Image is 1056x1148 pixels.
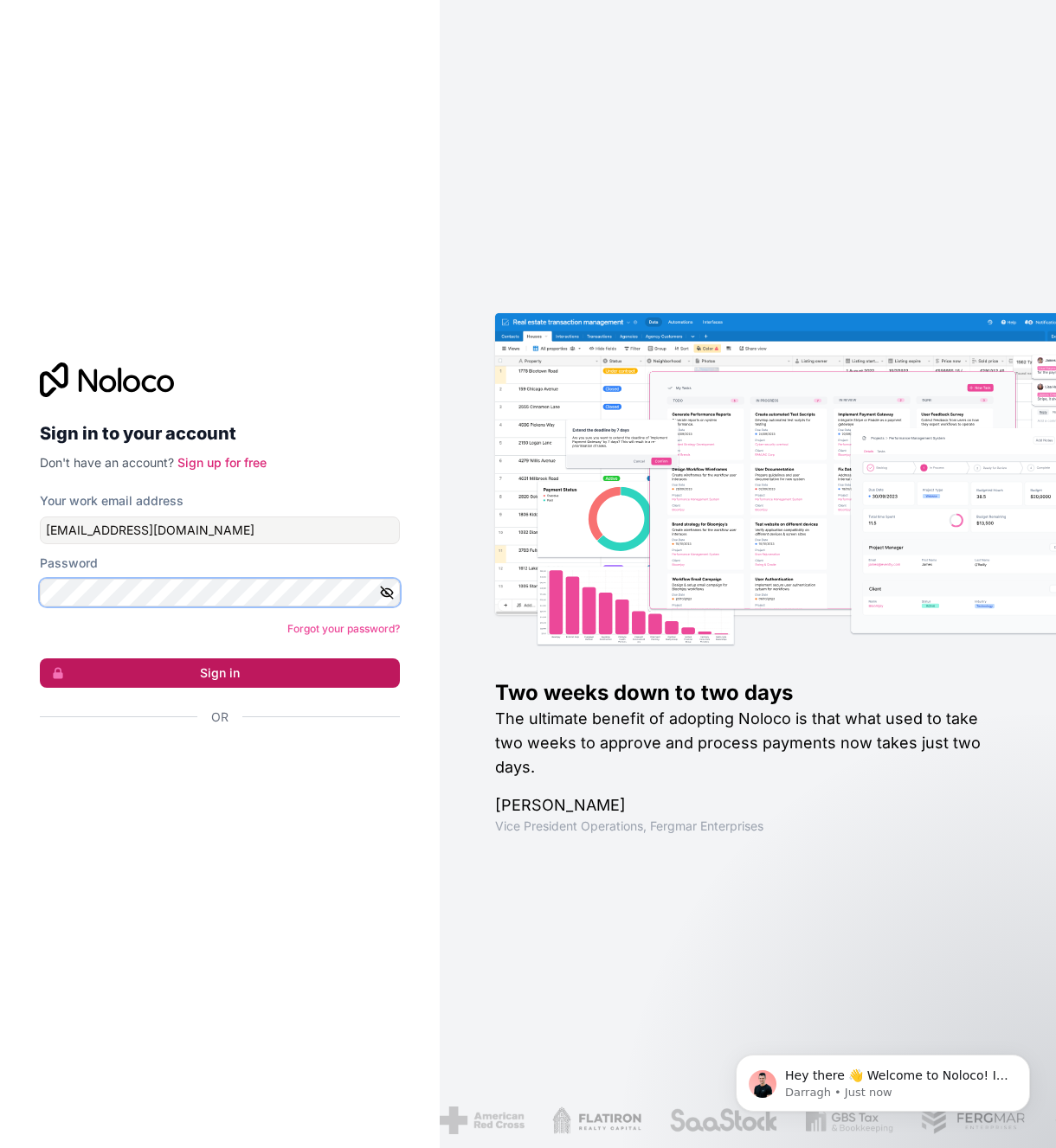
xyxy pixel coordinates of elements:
[287,622,400,635] a: Forgot your password?
[495,679,1001,707] h1: Two weeks down to two days
[40,658,400,688] button: Sign in
[518,1106,608,1134] img: /assets/flatiron-C8eUkumj.png
[495,793,1001,818] h1: [PERSON_NAME]
[710,1018,1056,1139] iframe: Intercom notifications message
[40,555,98,572] label: Password
[31,745,395,783] iframe: Sign in with Google Button
[495,818,1001,835] h1: Vice President Operations , Fergmar Enterprises
[40,516,400,544] input: Email address
[177,455,267,470] a: Sign up for free
[635,1106,744,1134] img: /assets/saastock-C6Zbiodz.png
[40,492,184,510] label: Your work email address
[406,1106,490,1134] img: /assets/american-red-cross-BAupjrZR.png
[40,418,400,449] h2: Sign in to your account
[211,709,229,726] span: Or
[40,579,400,606] input: Password
[495,707,1001,779] h2: The ultimate benefit of adopting Noloco is that what used to take two weeks to approve and proces...
[40,455,174,470] span: Don't have an account?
